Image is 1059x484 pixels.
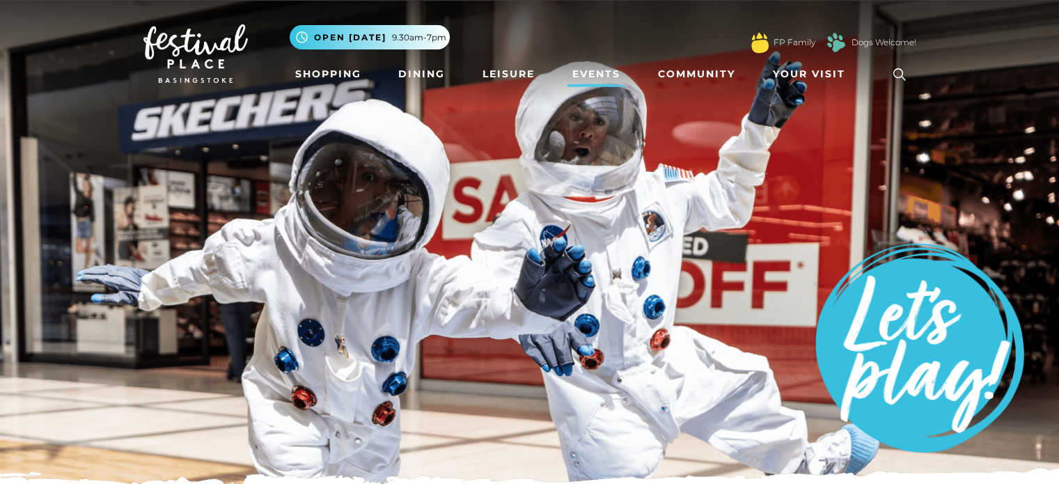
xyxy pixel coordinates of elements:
span: Your Visit [773,67,845,81]
a: Dogs Welcome! [852,36,916,49]
a: Community [652,61,741,87]
span: Open [DATE] [314,31,386,44]
a: FP Family [774,36,815,49]
a: Leisure [477,61,540,87]
a: Your Visit [767,61,858,87]
img: Festival Place Logo [143,24,248,83]
a: Events [567,61,626,87]
button: Open [DATE] 9.30am-7pm [290,25,450,49]
span: 9.30am-7pm [392,31,446,44]
a: Dining [393,61,450,87]
a: Shopping [290,61,367,87]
